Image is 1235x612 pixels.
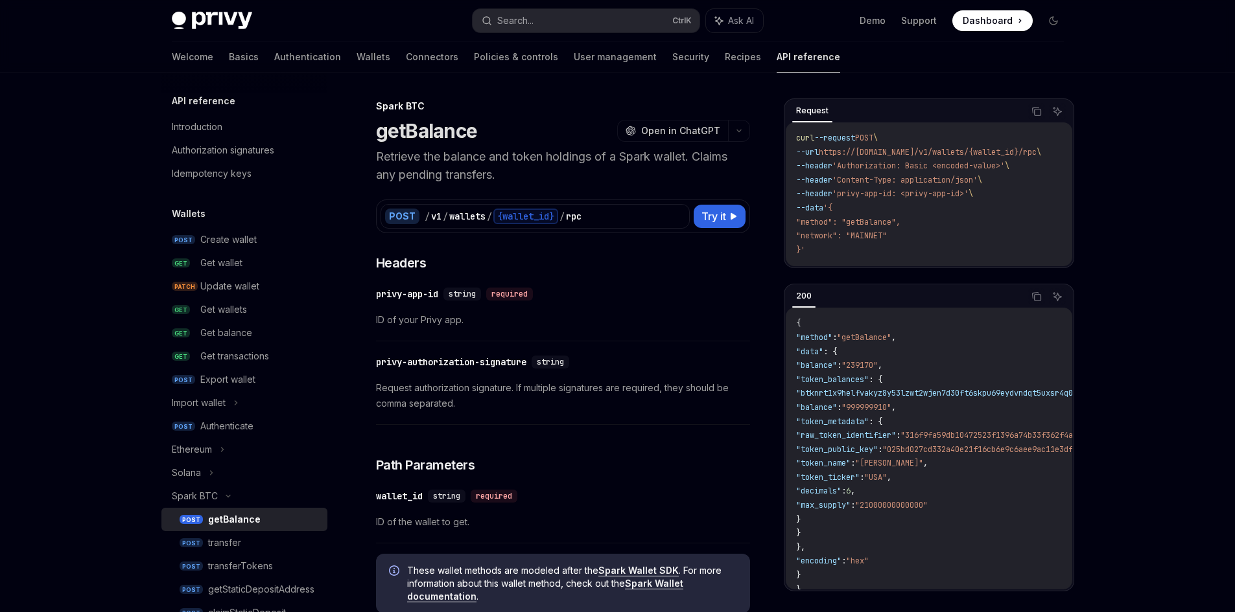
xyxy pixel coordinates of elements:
span: POST [180,561,203,571]
a: POSTtransferTokens [161,554,327,578]
div: Solana [172,465,201,481]
span: POST [180,585,203,595]
a: API reference [777,41,840,73]
span: '{ [823,203,832,213]
span: : [851,500,855,510]
span: "hex" [846,556,869,566]
div: transfer [208,535,241,550]
div: Get balance [200,325,252,341]
span: "token_balances" [796,374,869,385]
p: Retrieve the balance and token holdings of a Spark wallet. Claims any pending transfers. [376,148,750,184]
div: / [559,210,565,223]
div: Search... [497,13,534,28]
div: / [425,210,430,223]
span: : [860,472,864,482]
span: } [796,528,801,538]
a: POSTgetBalance [161,508,327,531]
a: Demo [860,14,886,27]
a: Connectors [406,41,458,73]
span: \ [978,175,982,185]
a: Basics [229,41,259,73]
span: "getBalance" [837,332,891,343]
span: "21000000000000" [855,500,928,510]
a: Policies & controls [474,41,558,73]
span: PATCH [172,282,198,291]
span: --header [796,161,832,171]
div: Request [792,103,832,119]
span: } [796,584,801,595]
span: : [837,402,841,413]
span: : { [823,346,837,357]
span: "token_public_key" [796,444,878,455]
span: : [841,486,846,496]
span: Try it [701,209,726,224]
div: Authorization signatures [172,142,274,158]
span: ID of your Privy app. [376,312,750,328]
span: POST [855,133,873,143]
span: --header [796,175,832,185]
span: GET [172,352,190,361]
div: / [487,210,492,223]
span: "USA" [864,472,887,482]
div: transferTokens [208,558,273,574]
span: : [841,556,846,566]
button: Copy the contents from the code block [1028,288,1045,305]
div: {wallet_id} [493,209,558,224]
a: Security [672,41,709,73]
span: : { [869,416,882,427]
span: } [796,570,801,580]
span: , [887,472,891,482]
a: Dashboard [952,10,1033,31]
span: "balance" [796,402,837,413]
span: curl [796,133,814,143]
a: POSTtransfer [161,531,327,554]
div: POST [385,209,419,224]
span: Path Parameters [376,456,475,474]
div: 200 [792,288,816,304]
span: : [832,332,837,343]
div: Get wallet [200,255,242,271]
span: : [851,458,855,468]
div: v1 [431,210,441,223]
span: "method" [796,332,832,343]
span: } [796,514,801,525]
span: Ask AI [728,14,754,27]
span: : [896,430,900,440]
span: "token_metadata" [796,416,869,427]
span: --data [796,203,823,213]
span: "token_ticker" [796,472,860,482]
span: : [878,444,882,455]
button: Ask AI [1049,103,1066,120]
a: POSTAuthenticate [161,414,327,438]
span: , [891,402,896,413]
span: string [449,289,476,299]
span: : { [869,374,882,385]
span: , [891,332,896,343]
div: required [471,490,517,503]
span: "[PERSON_NAME]" [855,458,923,468]
a: GETGet balance [161,321,327,345]
span: string [537,357,564,367]
span: These wallet methods are modeled after the . For more information about this wallet method, check... [407,564,737,603]
span: \ [1005,161,1009,171]
div: Get transactions [200,348,269,364]
a: Support [901,14,937,27]
a: Welcome [172,41,213,73]
button: Open in ChatGPT [617,120,728,142]
h5: Wallets [172,206,206,221]
span: Request authorization signature. If multiple signatures are required, they should be comma separa... [376,380,750,411]
h5: API reference [172,93,235,109]
span: POST [172,235,195,245]
div: Idempotency keys [172,166,252,181]
span: Ctrl K [672,16,692,26]
a: User management [574,41,657,73]
a: Introduction [161,115,327,139]
div: wallet_id [376,490,423,503]
div: Update wallet [200,278,259,294]
h1: getBalance [376,119,478,142]
div: privy-authorization-signature [376,356,526,368]
div: getStaticDepositAddress [208,582,314,597]
a: Idempotency keys [161,162,327,185]
span: Dashboard [963,14,1013,27]
div: privy-app-id [376,288,438,300]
